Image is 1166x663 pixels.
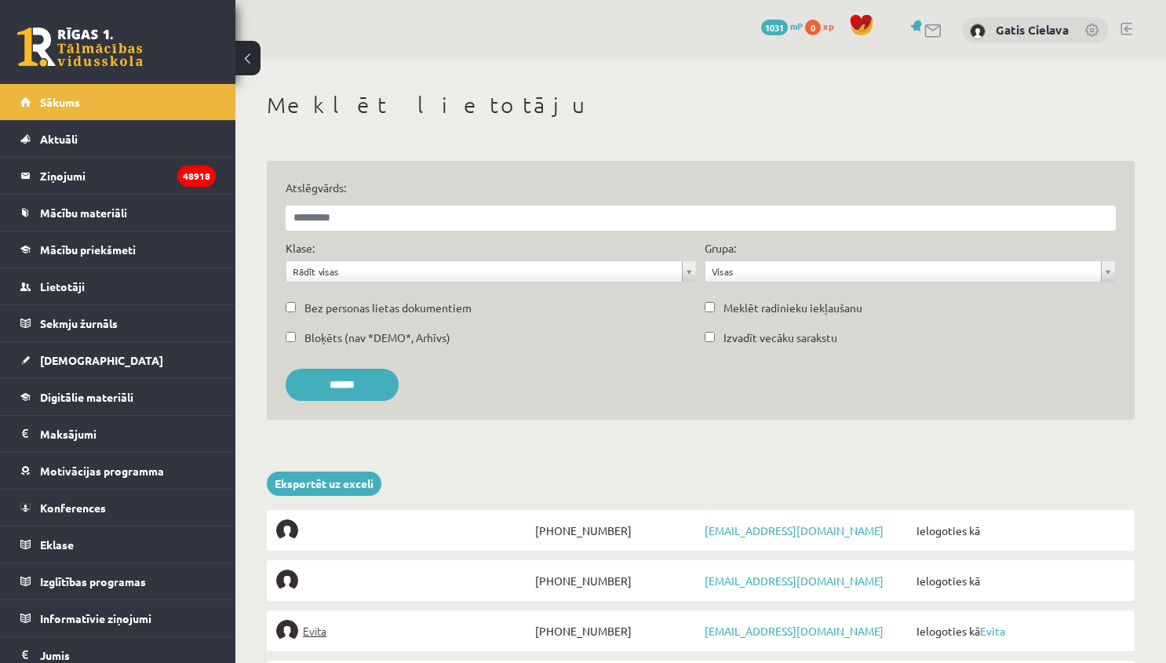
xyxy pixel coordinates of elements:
a: Ziņojumi48918 [20,158,216,194]
a: Motivācijas programma [20,453,216,489]
span: Konferences [40,501,106,515]
span: Mācību materiāli [40,206,127,220]
a: Rīgas 1. Tālmācības vidusskola [17,27,143,67]
img: Gatis Cielava [970,24,986,39]
span: Visas [712,261,1095,282]
a: [EMAIL_ADDRESS][DOMAIN_NAME] [705,624,884,638]
i: 48918 [177,166,216,187]
span: Rādīt visas [293,261,676,282]
span: Lietotāji [40,279,85,293]
span: Mācību priekšmeti [40,242,136,257]
a: [DEMOGRAPHIC_DATA] [20,342,216,378]
a: Eksportēt uz exceli [267,472,381,496]
span: mP [790,20,803,32]
span: 0 [805,20,821,35]
img: Evita [276,620,298,642]
span: [PHONE_NUMBER] [531,570,701,592]
span: Ielogoties kā [913,620,1125,642]
label: Grupa: [705,240,736,257]
a: Evita [980,624,1005,638]
legend: Maksājumi [40,416,216,452]
a: 1031 mP [761,20,803,32]
span: [PHONE_NUMBER] [531,519,701,541]
label: Bez personas lietas dokumentiem [304,300,472,316]
span: Izglītības programas [40,574,146,588]
span: Motivācijas programma [40,464,164,478]
a: Mācību priekšmeti [20,231,216,268]
h1: Meklēt lietotāju [267,92,1135,118]
span: Sekmju žurnāls [40,316,118,330]
span: Evita [303,620,326,642]
span: Sākums [40,95,80,109]
label: Izvadīt vecāku sarakstu [723,330,837,346]
a: Digitālie materiāli [20,379,216,415]
span: Ielogoties kā [913,519,1125,541]
span: Aktuāli [40,132,78,146]
a: Gatis Cielava [996,22,1069,38]
a: Aktuāli [20,121,216,157]
a: [EMAIL_ADDRESS][DOMAIN_NAME] [705,523,884,537]
span: Informatīvie ziņojumi [40,611,151,625]
span: Digitālie materiāli [40,390,133,404]
a: 0 xp [805,20,841,32]
span: Ielogoties kā [913,570,1125,592]
a: Eklase [20,526,216,563]
label: Bloķēts (nav *DEMO*, Arhīvs) [304,330,450,346]
span: xp [823,20,833,32]
span: [PHONE_NUMBER] [531,620,701,642]
a: Informatīvie ziņojumi [20,600,216,636]
a: Izglītības programas [20,563,216,599]
a: Rādīt visas [286,261,696,282]
a: Lietotāji [20,268,216,304]
a: Konferences [20,490,216,526]
legend: Ziņojumi [40,158,216,194]
span: [DEMOGRAPHIC_DATA] [40,353,163,367]
span: 1031 [761,20,788,35]
a: Mācību materiāli [20,195,216,231]
a: Evita [276,620,531,642]
a: Sekmju žurnāls [20,305,216,341]
label: Klase: [286,240,315,257]
label: Meklēt radinieku iekļaušanu [723,300,862,316]
a: [EMAIL_ADDRESS][DOMAIN_NAME] [705,574,884,588]
a: Maksājumi [20,416,216,452]
a: Visas [705,261,1115,282]
a: Sākums [20,84,216,120]
label: Atslēgvārds: [286,180,1116,196]
span: Eklase [40,537,74,552]
span: Jumis [40,648,70,662]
